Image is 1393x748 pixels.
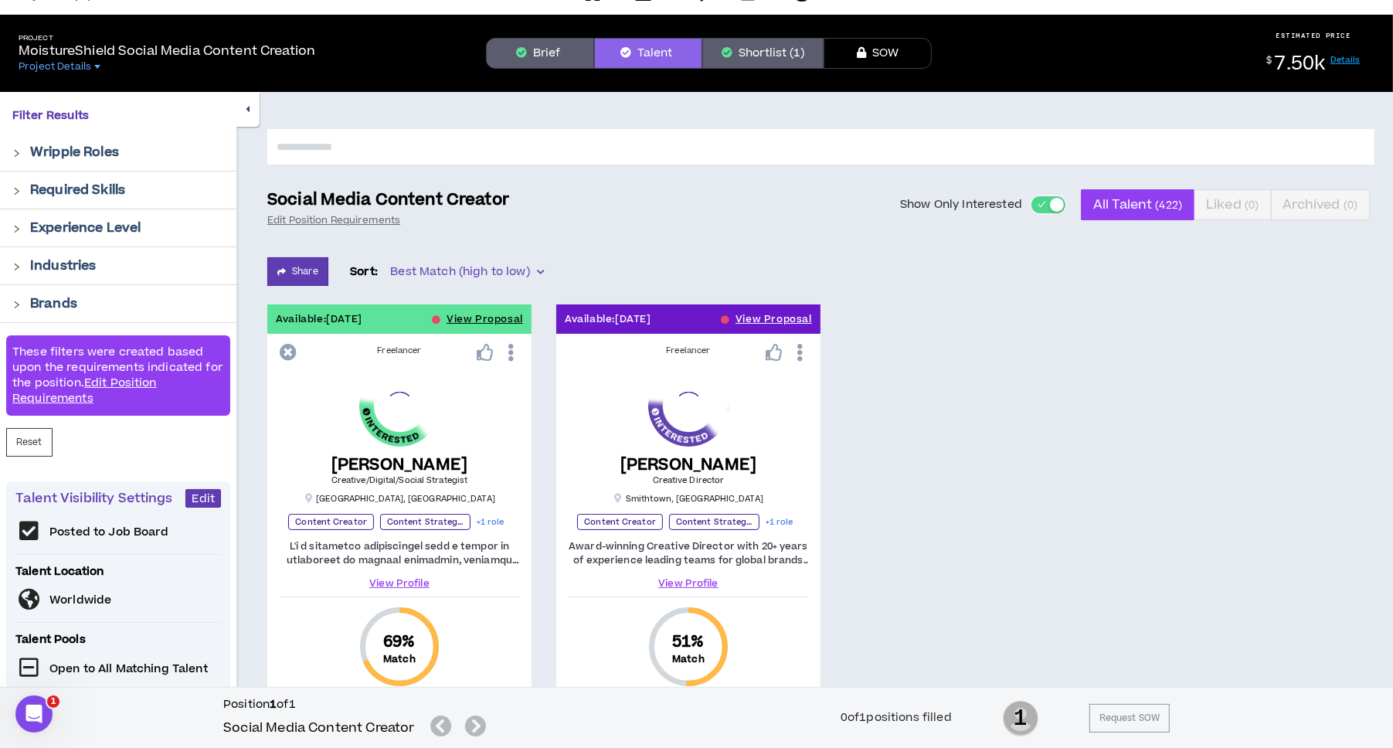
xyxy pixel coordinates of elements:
[267,189,509,211] p: Social Media Content Creator
[383,653,416,665] small: Match
[15,489,185,508] p: Talent Visibility Settings
[47,695,59,708] span: 1
[12,149,21,158] span: right
[1245,198,1259,212] small: ( 0 )
[192,491,215,506] span: Edit
[702,38,824,69] button: Shortlist (1)
[19,34,315,42] h5: Project
[1031,196,1065,213] button: Show Only Interested
[620,455,757,474] h5: [PERSON_NAME]
[19,60,91,73] span: Project Details
[390,260,543,284] span: Best Match (high to low)
[30,257,96,275] p: Industries
[1206,186,1259,223] span: Liked
[280,345,519,357] div: Freelancer
[383,631,415,653] span: 69 %
[270,696,277,712] b: 1
[486,38,594,69] button: Brief
[569,576,808,590] a: View Profile
[6,335,230,416] div: These filters were created based upon the requirements indicated for the position.
[30,181,125,199] p: Required Skills
[12,375,157,406] a: Edit Position Requirements
[49,525,169,540] p: Posted to Job Board
[672,653,705,665] small: Match
[569,539,808,567] p: Award-winning Creative Director with 20+ years of experience leading teams for global brands incl...
[12,225,21,233] span: right
[30,219,141,237] p: Experience Level
[6,428,53,457] button: Reset
[12,107,224,124] p: Filter Results
[12,187,21,195] span: right
[841,709,952,726] div: 0 of 1 positions filled
[569,345,808,357] div: Freelancer
[12,301,21,309] span: right
[1003,699,1038,738] span: 1
[766,514,793,530] p: + 1 role
[19,42,315,60] p: MoistureShield Social Media Content Creation
[672,631,704,653] span: 51 %
[30,294,77,313] p: Brands
[331,455,468,474] h5: [PERSON_NAME]
[276,312,362,327] p: Available: [DATE]
[380,514,471,530] p: Content Strategist
[223,719,414,737] h5: Social Media Content Creator
[613,493,763,505] p: Smithtown , [GEOGRAPHIC_DATA]
[1156,198,1183,212] small: ( 422 )
[1330,54,1361,66] a: Details
[1089,704,1170,733] button: Request SOW
[280,539,519,567] p: L'i d sitametco adipiscingel sedd e tempor in utlaboreet do magnaal enimadmin, veniamqu nostrudex...
[1266,54,1272,67] sup: $
[288,514,374,530] p: Content Creator
[1275,50,1326,77] span: 7.50k
[577,514,663,530] p: Content Creator
[594,38,702,69] button: Talent
[1093,186,1182,223] span: All Talent
[565,312,651,327] p: Available: [DATE]
[477,514,505,530] p: + 1 role
[653,474,725,486] span: Creative Director
[223,697,492,712] h6: Position of 1
[304,493,495,505] p: [GEOGRAPHIC_DATA] , [GEOGRAPHIC_DATA]
[280,576,519,590] a: View Profile
[267,257,328,286] button: Share
[1283,186,1358,223] span: Archived
[1344,198,1357,212] small: ( 0 )
[1276,31,1351,40] p: ESTIMATED PRICE
[15,695,53,733] iframe: Intercom live chat
[185,489,221,508] button: Edit
[824,38,932,69] button: SOW
[12,263,21,271] span: right
[447,304,523,334] button: View Proposal
[30,143,119,161] p: Wripple Roles
[736,304,812,334] button: View Proposal
[900,197,1022,212] span: Show Only Interested
[669,514,759,530] p: Content Strategist
[267,214,400,226] a: Edit Position Requirements
[350,263,379,280] p: Sort:
[331,474,467,486] span: Creative/Digital/Social Strategist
